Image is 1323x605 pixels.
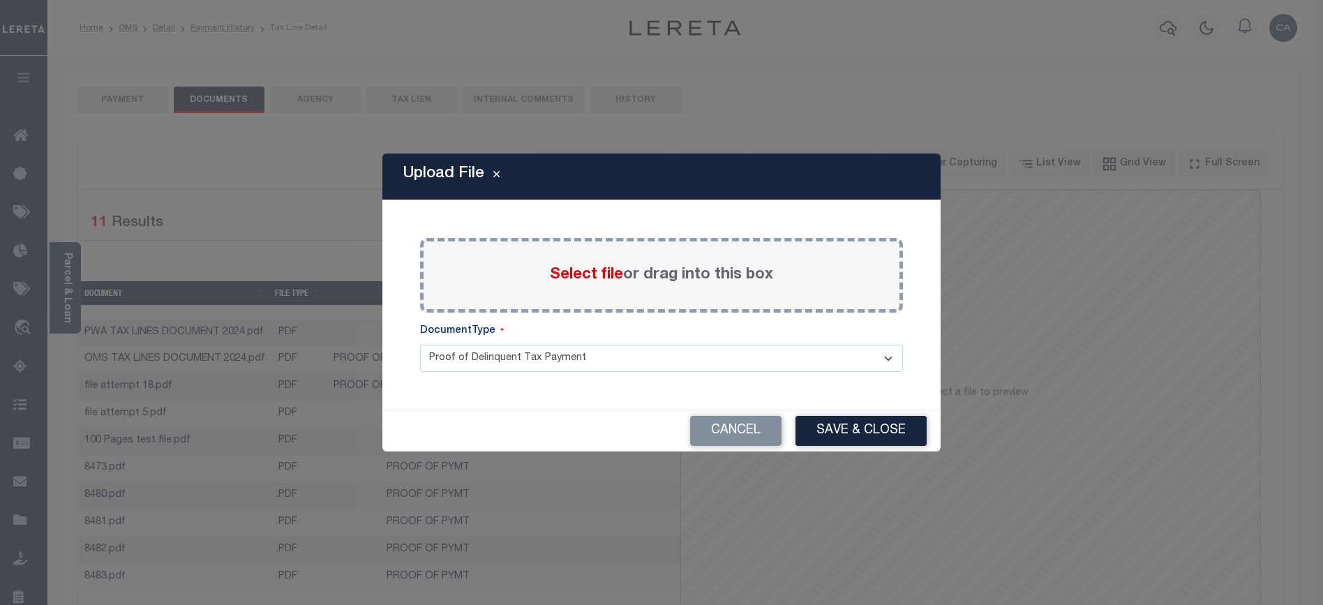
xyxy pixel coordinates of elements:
label: or drag into this box [550,264,773,287]
button: Close [484,168,509,185]
label: DocumentType [420,324,504,339]
button: Save & Close [795,416,927,446]
span: Select file [550,267,623,283]
button: Cancel [690,416,782,446]
h5: Upload File [403,165,484,183]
